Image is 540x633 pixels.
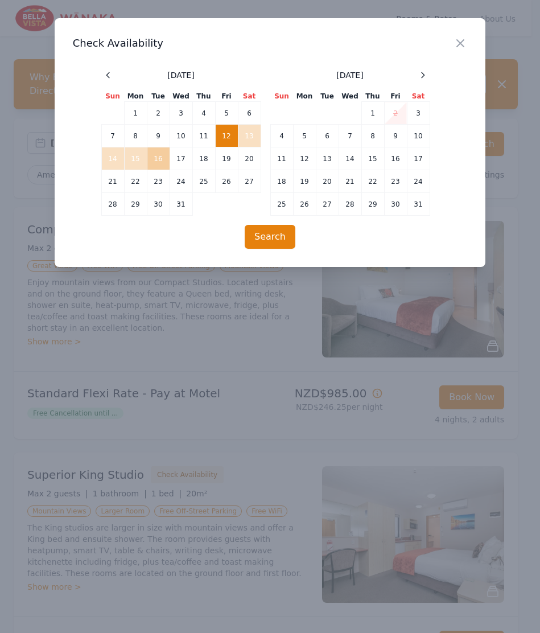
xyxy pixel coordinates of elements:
td: 1 [361,102,384,125]
td: 26 [293,193,316,216]
td: 21 [101,170,124,193]
td: 5 [215,102,238,125]
td: 11 [270,147,293,170]
td: 27 [316,193,339,216]
td: 12 [215,125,238,147]
td: 22 [361,170,384,193]
td: 8 [361,125,384,147]
th: Thu [361,91,384,102]
td: 9 [147,125,170,147]
td: 1 [124,102,147,125]
td: 30 [384,193,407,216]
th: Tue [147,91,170,102]
th: Sat [407,91,430,102]
td: 3 [170,102,192,125]
button: Search [245,225,295,249]
td: 6 [316,125,339,147]
td: 2 [147,102,170,125]
th: Fri [215,91,238,102]
td: 15 [124,147,147,170]
td: 19 [215,147,238,170]
td: 15 [361,147,384,170]
td: 29 [124,193,147,216]
th: Wed [339,91,361,102]
td: 8 [124,125,147,147]
td: 19 [293,170,316,193]
th: Sun [101,91,124,102]
td: 16 [147,147,170,170]
td: 14 [101,147,124,170]
td: 20 [316,170,339,193]
td: 17 [407,147,430,170]
td: 4 [192,102,215,125]
td: 5 [293,125,316,147]
td: 24 [170,170,192,193]
td: 23 [147,170,170,193]
td: 6 [238,102,261,125]
td: 11 [192,125,215,147]
td: 16 [384,147,407,170]
td: 31 [407,193,430,216]
td: 3 [407,102,430,125]
td: 13 [238,125,261,147]
td: 14 [339,147,361,170]
td: 25 [270,193,293,216]
th: Thu [192,91,215,102]
td: 22 [124,170,147,193]
td: 18 [270,170,293,193]
td: 28 [101,193,124,216]
th: Sat [238,91,261,102]
td: 9 [384,125,407,147]
td: 10 [407,125,430,147]
td: 12 [293,147,316,170]
td: 7 [339,125,361,147]
td: 7 [101,125,124,147]
td: 29 [361,193,384,216]
span: [DATE] [167,69,194,81]
td: 31 [170,193,192,216]
td: 17 [170,147,192,170]
td: 27 [238,170,261,193]
td: 20 [238,147,261,170]
td: 2 [384,102,407,125]
td: 26 [215,170,238,193]
td: 18 [192,147,215,170]
th: Wed [170,91,192,102]
td: 30 [147,193,170,216]
h3: Check Availability [73,36,468,50]
td: 24 [407,170,430,193]
td: 13 [316,147,339,170]
td: 21 [339,170,361,193]
td: 25 [192,170,215,193]
td: 4 [270,125,293,147]
th: Sun [270,91,293,102]
td: 28 [339,193,361,216]
th: Mon [293,91,316,102]
th: Mon [124,91,147,102]
td: 23 [384,170,407,193]
th: Tue [316,91,339,102]
span: [DATE] [336,69,363,81]
td: 10 [170,125,192,147]
th: Fri [384,91,407,102]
